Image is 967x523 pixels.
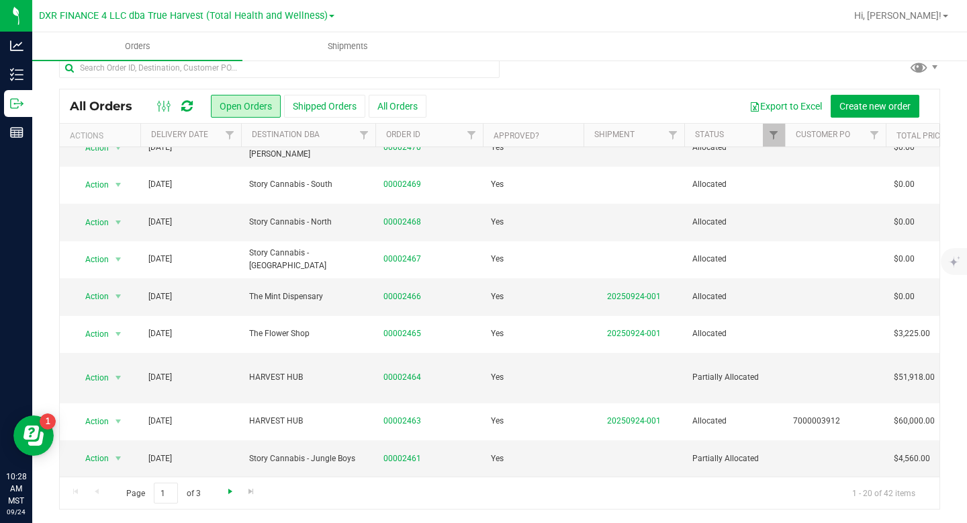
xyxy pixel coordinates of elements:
[383,216,421,229] a: 00002468
[219,124,241,147] a: Filter
[13,415,54,456] iframe: Resource center
[32,32,242,61] a: Orders
[692,290,777,303] span: Allocated
[692,327,777,340] span: Allocated
[894,327,930,340] span: $3,225.00
[110,175,127,194] span: select
[491,216,504,229] span: Yes
[148,452,172,465] span: [DATE]
[249,452,367,465] span: Story Cannabis - Jungle Boys
[110,138,127,157] span: select
[839,101,911,112] span: Create new order
[383,371,421,384] a: 00002464
[73,213,109,232] span: Action
[6,471,26,507] p: 10:28 AM MST
[692,253,777,266] span: Allocated
[73,412,109,431] span: Action
[211,95,281,118] button: Open Orders
[741,95,831,118] button: Export to Excel
[383,141,421,154] a: 00002470
[110,412,127,431] span: select
[10,126,24,139] inline-svg: Reports
[110,325,127,344] span: select
[491,327,504,340] span: Yes
[692,371,777,384] span: Partially Allocated
[796,130,850,139] a: Customer PO
[249,134,367,160] span: Story Cannabis - [PERSON_NAME]
[154,483,178,504] input: 1
[242,483,261,501] a: Go to the last page
[383,253,421,266] a: 00002467
[73,325,109,344] span: Action
[73,250,109,269] span: Action
[607,416,661,426] a: 20250924-001
[148,178,172,191] span: [DATE]
[461,124,483,147] a: Filter
[854,10,941,21] span: Hi, [PERSON_NAME]!
[894,253,915,266] span: $0.00
[594,130,635,139] a: Shipment
[249,371,367,384] span: HARVEST HUB
[763,124,785,147] a: Filter
[73,175,109,194] span: Action
[39,10,328,22] span: DXR FINANCE 4 LLC dba True Harvest (Total Health and Wellness)
[249,290,367,303] span: The Mint Dispensary
[110,449,127,468] span: select
[896,131,945,140] a: Total Price
[383,290,421,303] a: 00002466
[70,99,146,114] span: All Orders
[73,368,109,387] span: Action
[110,250,127,269] span: select
[894,371,935,384] span: $51,918.00
[841,483,926,503] span: 1 - 20 of 42 items
[383,452,421,465] a: 00002461
[692,452,777,465] span: Partially Allocated
[249,216,367,229] span: Story Cannabis - North
[242,32,453,61] a: Shipments
[73,449,109,468] span: Action
[894,290,915,303] span: $0.00
[110,213,127,232] span: select
[692,216,777,229] span: Allocated
[73,287,109,306] span: Action
[310,40,386,52] span: Shipments
[383,415,421,428] a: 00002463
[249,178,367,191] span: Story Cannabis - South
[491,290,504,303] span: Yes
[10,39,24,52] inline-svg: Analytics
[10,68,24,81] inline-svg: Inventory
[607,292,661,301] a: 20250924-001
[692,141,777,154] span: Allocated
[831,95,919,118] button: Create new order
[353,124,375,147] a: Filter
[491,371,504,384] span: Yes
[107,40,169,52] span: Orders
[369,95,426,118] button: All Orders
[491,253,504,266] span: Yes
[284,95,365,118] button: Shipped Orders
[894,141,915,154] span: $0.00
[148,253,172,266] span: [DATE]
[59,58,500,78] input: Search Order ID, Destination, Customer PO...
[383,178,421,191] a: 00002469
[110,287,127,306] span: select
[894,452,930,465] span: $4,560.00
[148,290,172,303] span: [DATE]
[148,415,172,428] span: [DATE]
[220,483,240,501] a: Go to the next page
[115,483,212,504] span: Page of 3
[252,130,320,139] a: Destination DBA
[148,327,172,340] span: [DATE]
[40,413,56,430] iframe: Resource center unread badge
[148,216,172,229] span: [DATE]
[607,329,661,338] a: 20250924-001
[6,507,26,517] p: 09/24
[10,97,24,110] inline-svg: Outbound
[386,130,420,139] a: Order ID
[148,141,172,154] span: [DATE]
[894,415,935,428] span: $60,000.00
[894,216,915,229] span: $0.00
[491,178,504,191] span: Yes
[73,138,109,157] span: Action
